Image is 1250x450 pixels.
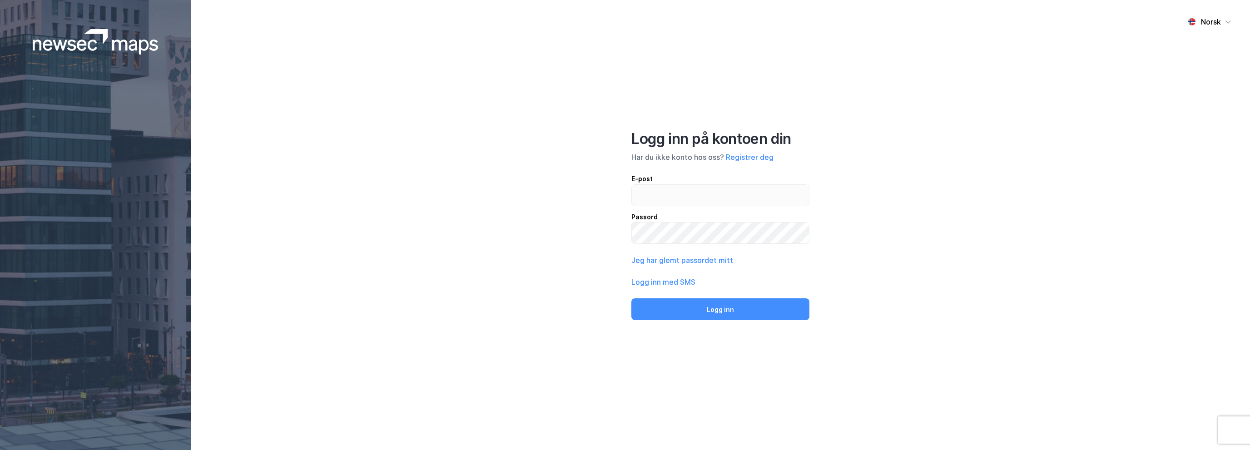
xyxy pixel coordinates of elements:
img: logoWhite.bf58a803f64e89776f2b079ca2356427.svg [33,29,159,54]
button: Registrer deg [726,152,774,163]
button: Logg inn med SMS [631,277,695,287]
button: Jeg har glemt passordet mitt [631,255,733,266]
div: Logg inn på kontoen din [631,130,809,148]
div: Norsk [1201,16,1221,27]
div: E-post [631,173,809,184]
div: Har du ikke konto hos oss? [631,152,809,163]
div: Passord [631,212,809,223]
button: Logg inn [631,298,809,320]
